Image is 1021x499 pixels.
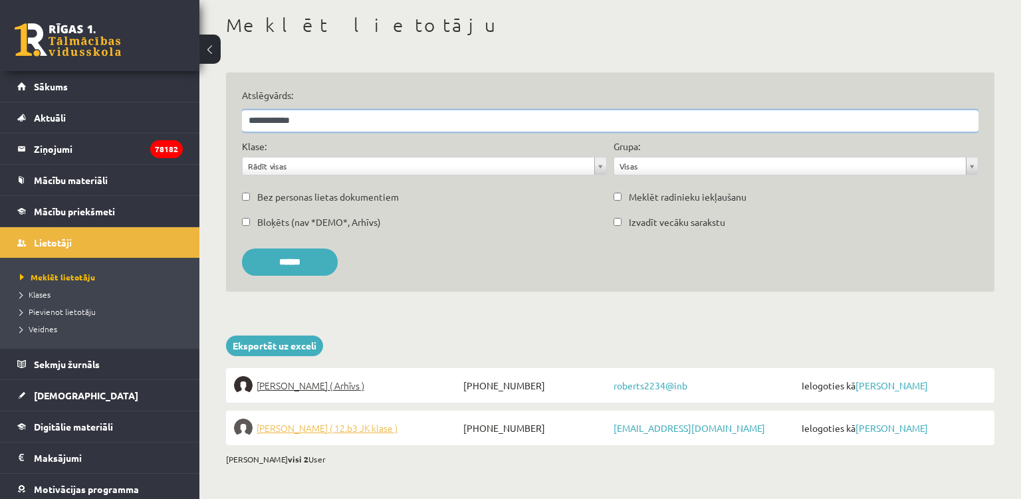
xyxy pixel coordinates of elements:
[226,453,994,465] div: [PERSON_NAME] User
[234,419,460,437] a: [PERSON_NAME] ( 12.b3 JK klase )
[629,215,725,229] label: Izvadīt vecāku sarakstu
[34,358,100,370] span: Sekmju žurnāls
[34,443,183,473] legend: Maksājumi
[34,80,68,92] span: Sākums
[798,376,986,395] span: Ielogoties kā
[855,379,928,391] a: [PERSON_NAME]
[460,376,610,395] span: [PHONE_NUMBER]
[242,140,267,153] label: Klase:
[614,422,765,434] a: [EMAIL_ADDRESS][DOMAIN_NAME]
[257,215,381,229] label: Bloķēts (nav *DEMO*, Arhīvs)
[242,88,978,102] label: Atslēgvārds:
[620,157,961,175] span: Visas
[257,190,399,204] label: Bez personas lietas dokumentiem
[17,227,183,258] a: Lietotāji
[17,102,183,133] a: Aktuāli
[257,419,397,437] span: [PERSON_NAME] ( 12.b3 JK klase )
[34,237,72,249] span: Lietotāji
[243,157,606,175] a: Rādīt visas
[34,389,138,401] span: [DEMOGRAPHIC_DATA]
[20,324,57,334] span: Veidnes
[855,422,928,434] a: [PERSON_NAME]
[17,196,183,227] a: Mācību priekšmeti
[226,336,323,356] a: Eksportēt uz exceli
[17,411,183,442] a: Digitālie materiāli
[34,483,139,495] span: Motivācijas programma
[17,443,183,473] a: Maksājumi
[234,376,253,395] img: Roberts Pūliņš
[20,272,95,282] span: Meklēt lietotāju
[15,23,121,56] a: Rīgas 1. Tālmācības vidusskola
[629,190,746,204] label: Meklēt radinieku iekļaušanu
[248,157,589,175] span: Rādīt visas
[798,419,986,437] span: Ielogoties kā
[20,306,96,317] span: Pievienot lietotāju
[34,205,115,217] span: Mācību priekšmeti
[20,271,186,283] a: Meklēt lietotāju
[20,289,51,300] span: Klases
[34,421,113,433] span: Digitālie materiāli
[234,376,460,395] a: [PERSON_NAME] ( Arhīvs )
[17,380,183,411] a: [DEMOGRAPHIC_DATA]
[34,112,66,124] span: Aktuāli
[17,349,183,379] a: Sekmju žurnāls
[234,419,253,437] img: Roberts Pūliņš
[460,419,610,437] span: [PHONE_NUMBER]
[17,134,183,164] a: Ziņojumi78182
[614,157,978,175] a: Visas
[34,134,183,164] legend: Ziņojumi
[20,323,186,335] a: Veidnes
[257,376,364,395] span: [PERSON_NAME] ( Arhīvs )
[226,14,994,37] h1: Meklēt lietotāju
[288,454,308,464] b: visi 2
[614,140,640,153] label: Grupa:
[614,379,687,391] a: roberts2234@inb
[17,165,183,195] a: Mācību materiāli
[34,174,108,186] span: Mācību materiāli
[150,140,183,158] i: 78182
[20,288,186,300] a: Klases
[20,306,186,318] a: Pievienot lietotāju
[17,71,183,102] a: Sākums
